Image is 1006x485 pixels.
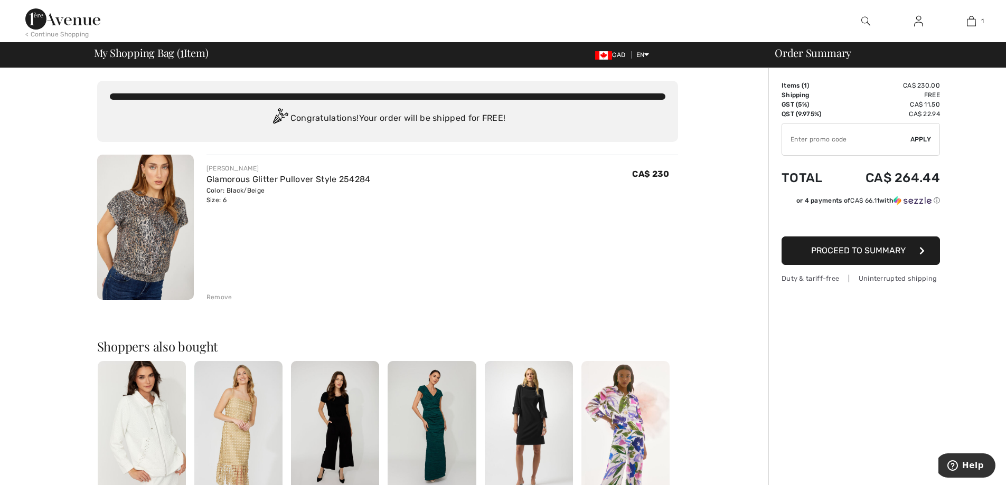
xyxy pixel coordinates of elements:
td: Shipping [782,90,838,100]
div: Congratulations! Your order will be shipped for FREE! [110,108,665,129]
input: Promo code [782,123,910,155]
span: 1 [804,82,807,89]
span: CAD [595,51,629,59]
span: 1 [981,16,984,26]
td: CA$ 11.50 [838,100,940,109]
div: Remove [206,292,232,302]
span: 1 [180,45,184,59]
td: Free [838,90,940,100]
div: Duty & tariff-free | Uninterrupted shipping [782,273,940,283]
img: Congratulation2.svg [269,108,290,129]
span: CA$ 66.11 [850,197,879,204]
a: Sign In [906,15,932,28]
div: [PERSON_NAME] [206,164,371,173]
td: QST (9.975%) [782,109,838,119]
td: CA$ 230.00 [838,81,940,90]
a: Glamorous Glitter Pullover Style 254284 [206,174,371,184]
h2: Shoppers also bought [97,340,678,353]
div: or 4 payments of with [796,196,940,205]
iframe: Opens a widget where you can find more information [938,453,995,480]
img: Glamorous Glitter Pullover Style 254284 [97,155,194,300]
span: EN [636,51,650,59]
div: Order Summary [762,47,1000,58]
a: 1 [945,15,997,27]
td: CA$ 22.94 [838,109,940,119]
div: or 4 payments ofCA$ 66.11withSezzle Click to learn more about Sezzle [782,196,940,209]
img: Sezzle [894,196,932,205]
span: CA$ 230 [632,169,669,179]
iframe: PayPal-paypal [782,209,940,233]
div: Color: Black/Beige Size: 6 [206,186,371,205]
img: 1ère Avenue [25,8,100,30]
span: Apply [910,135,932,144]
div: < Continue Shopping [25,30,89,39]
button: Proceed to Summary [782,236,940,265]
img: search the website [861,15,870,27]
img: Canadian Dollar [595,51,612,60]
td: GST (5%) [782,100,838,109]
span: My Shopping Bag ( Item) [94,47,209,58]
img: My Info [914,15,923,27]
td: Total [782,160,838,196]
td: Items ( ) [782,81,838,90]
span: Proceed to Summary [811,245,906,255]
td: CA$ 264.44 [838,160,940,196]
img: My Bag [967,15,976,27]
